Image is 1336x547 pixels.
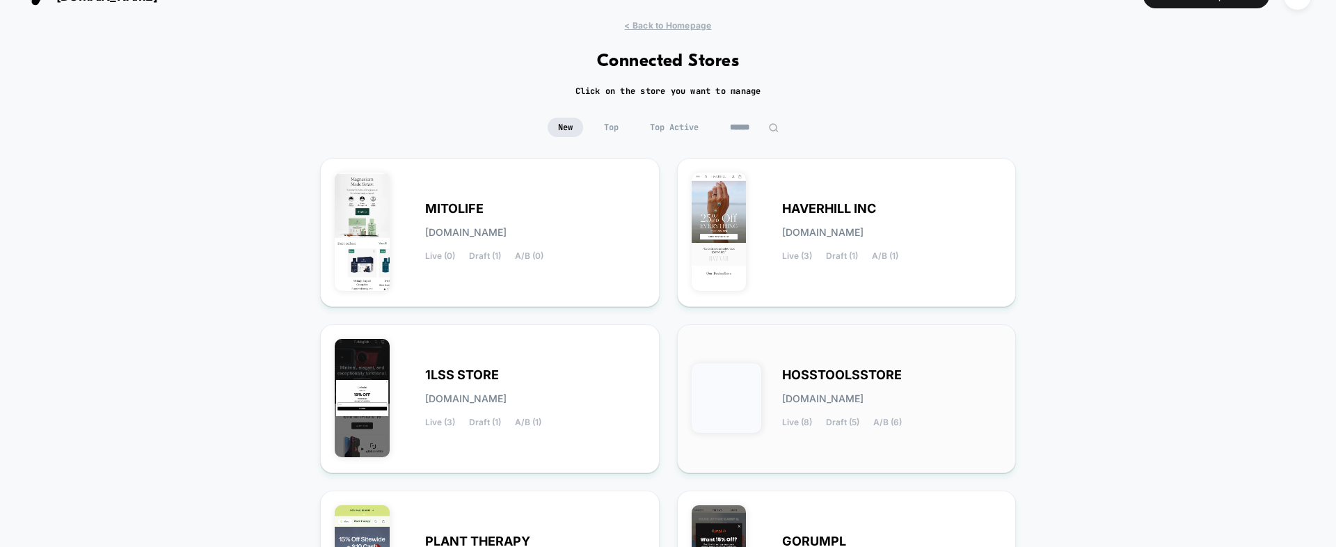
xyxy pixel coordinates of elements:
span: < Back to Homepage [624,20,711,31]
span: A/B (6) [873,418,902,427]
span: [DOMAIN_NAME] [425,228,507,237]
span: [DOMAIN_NAME] [425,394,507,404]
img: MITOLIFE [335,173,390,291]
img: 1LSS_STORE [335,339,390,457]
img: HOSSTOOLSSTORE [692,363,761,433]
span: Draft (1) [826,251,858,261]
h2: Click on the store you want to manage [575,86,761,97]
span: A/B (0) [515,251,543,261]
span: New [548,118,583,137]
span: Draft (1) [469,251,501,261]
span: Top [594,118,629,137]
span: HOSSTOOLSSTORE [782,370,902,380]
span: Draft (5) [826,418,859,427]
span: Live (3) [425,418,455,427]
h1: Connected Stores [597,51,740,72]
span: Live (3) [782,251,812,261]
span: Live (8) [782,418,812,427]
span: GORUMPL [782,537,846,546]
span: MITOLIFE [425,204,484,214]
span: A/B (1) [515,418,541,427]
span: [DOMAIN_NAME] [782,394,864,404]
span: Live (0) [425,251,455,261]
span: [DOMAIN_NAME] [782,228,864,237]
span: A/B (1) [872,251,898,261]
span: Draft (1) [469,418,501,427]
span: HAVERHILL INC [782,204,876,214]
img: edit [768,122,779,133]
img: HAVERHILL_INC [692,173,747,291]
span: 1LSS STORE [425,370,499,380]
span: PLANT THERAPY [425,537,530,546]
span: Top Active [639,118,709,137]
